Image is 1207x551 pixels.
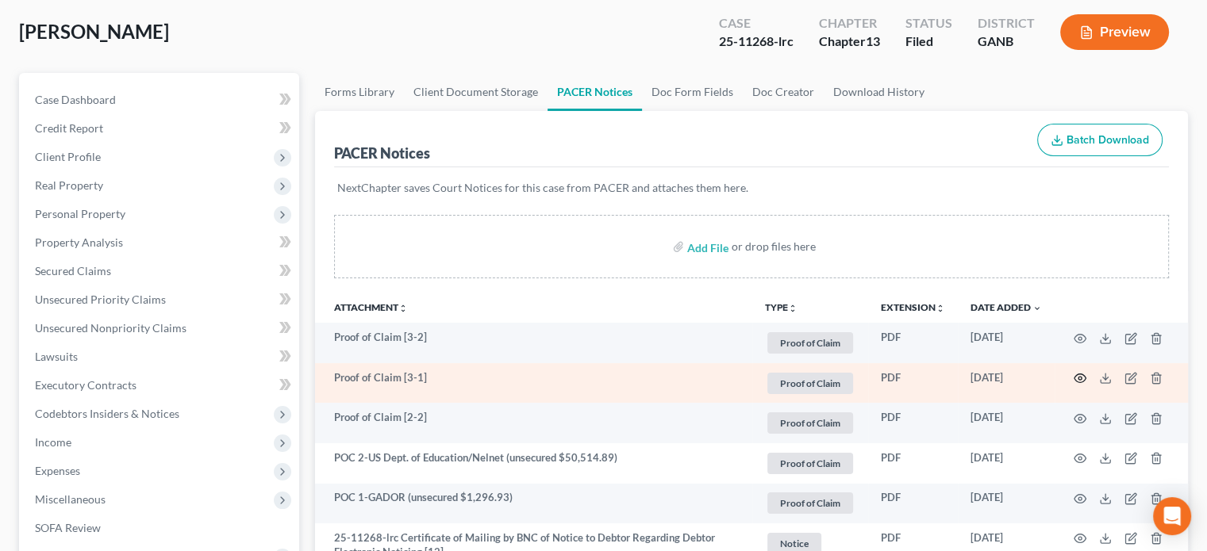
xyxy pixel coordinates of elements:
div: District [978,14,1035,33]
button: Preview [1060,14,1169,50]
td: [DATE] [958,403,1055,443]
a: PACER Notices [548,73,642,111]
td: PDF [868,363,958,404]
a: Executory Contracts [22,371,299,400]
td: PDF [868,484,958,524]
span: Codebtors Insiders & Notices [35,407,179,420]
a: SOFA Review [22,514,299,542]
span: 13 [866,33,880,48]
div: Chapter [819,14,880,33]
a: Unsecured Nonpriority Claims [22,314,299,342]
span: Property Analysis [35,235,123,249]
a: Proof of Claim [765,410,855,436]
i: unfold_more [398,304,408,313]
td: PDF [868,403,958,443]
i: unfold_more [936,304,945,313]
a: Lawsuits [22,342,299,371]
td: PDF [868,323,958,363]
button: TYPEunfold_more [765,303,798,313]
span: SOFA Review [35,521,101,534]
td: Proof of Claim [3-2] [315,323,752,363]
td: Proof of Claim [3-1] [315,363,752,404]
span: Proof of Claim [767,453,853,474]
span: Executory Contracts [35,378,136,392]
span: Expenses [35,464,80,477]
span: Real Property [35,178,103,192]
a: Forms Library [315,73,404,111]
a: Date Added expand_more [971,301,1042,313]
span: Unsecured Priority Claims [35,293,166,306]
span: Proof of Claim [767,412,853,434]
span: [PERSON_NAME] [19,20,169,43]
td: [DATE] [958,363,1055,404]
span: Lawsuits [35,350,78,363]
div: 25-11268-lrc [719,33,794,51]
td: [DATE] [958,484,1055,524]
span: Secured Claims [35,264,111,277]
span: Proof of Claim [767,373,853,394]
div: Filed [905,33,952,51]
a: Proof of Claim [765,370,855,396]
a: Download History [824,73,934,111]
div: Case [719,14,794,33]
a: Proof of Claim [765,330,855,356]
a: Extensionunfold_more [881,301,945,313]
p: NextChapter saves Court Notices for this case from PACER and attaches them here. [337,180,1166,196]
span: Credit Report [35,121,103,135]
span: Miscellaneous [35,492,106,506]
a: Doc Form Fields [642,73,743,111]
span: Personal Property [35,207,125,220]
span: Batch Download [1067,133,1149,147]
div: Open Intercom Messenger [1153,497,1191,535]
div: PACER Notices [334,143,430,163]
span: Case Dashboard [35,93,116,106]
span: Proof of Claim [767,492,853,514]
td: POC 1-GADOR (unsecured $1,296.93) [315,484,752,524]
a: Property Analysis [22,228,299,257]
a: Proof of Claim [765,450,855,476]
a: Client Document Storage [404,73,548,111]
span: Client Profile [35,150,101,163]
td: POC 2-US Dept. of Education/Nelnet (unsecured $50,514.89) [315,443,752,484]
td: PDF [868,443,958,484]
td: [DATE] [958,323,1055,363]
div: Chapter [819,33,880,51]
a: Case Dashboard [22,86,299,114]
span: Proof of Claim [767,332,853,354]
a: Proof of Claim [765,490,855,516]
td: [DATE] [958,443,1055,484]
td: Proof of Claim [2-2] [315,403,752,443]
a: Unsecured Priority Claims [22,285,299,314]
a: Attachmentunfold_more [334,301,408,313]
button: Batch Download [1037,124,1163,157]
i: unfold_more [788,304,798,313]
a: Credit Report [22,114,299,143]
div: GANB [978,33,1035,51]
span: Unsecured Nonpriority Claims [35,321,186,335]
i: expand_more [1032,304,1042,313]
div: or drop files here [732,239,816,254]
div: Status [905,14,952,33]
span: Income [35,435,71,449]
a: Secured Claims [22,257,299,285]
a: Doc Creator [743,73,824,111]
